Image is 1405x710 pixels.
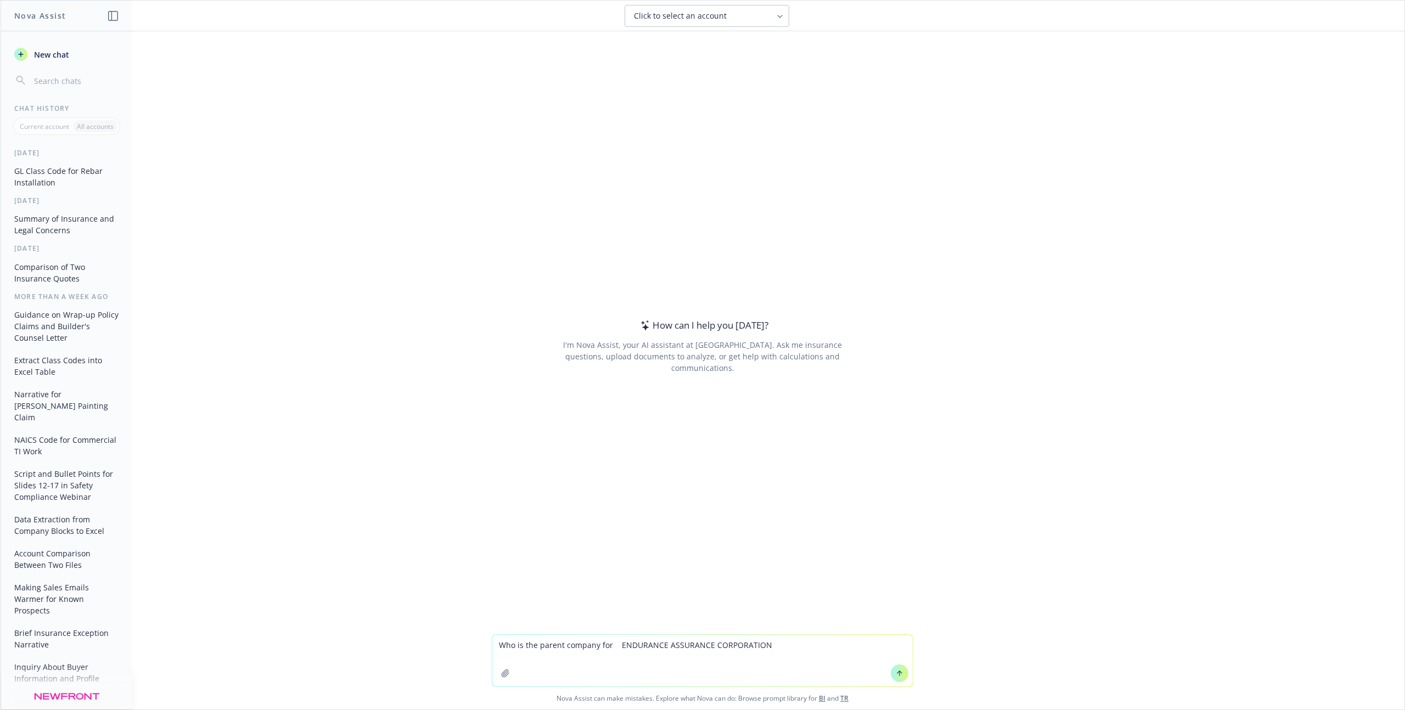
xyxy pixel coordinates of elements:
[10,544,123,574] button: Account Comparison Between Two Files
[1,196,132,205] div: [DATE]
[1,244,132,253] div: [DATE]
[634,10,727,21] span: Click to select an account
[5,687,1400,709] span: Nova Assist can make mistakes. Explore what Nova can do: Browse prompt library for and
[10,510,123,540] button: Data Extraction from Company Blocks to Excel
[32,49,69,60] span: New chat
[1,104,132,113] div: Chat History
[10,465,123,506] button: Script and Bullet Points for Slides 12-17 in Safety Compliance Webinar
[10,210,123,239] button: Summary of Insurance and Legal Concerns
[10,658,123,688] button: Inquiry About Buyer Information and Profile
[10,306,123,347] button: Guidance on Wrap-up Policy Claims and Builder's Counsel Letter
[10,44,123,64] button: New chat
[492,635,913,686] textarea: Who is the parent company for ENDURANCE ASSURANCE CORPORATION
[1,292,132,301] div: More than a week ago
[20,122,69,131] p: Current account
[637,318,768,333] div: How can I help you [DATE]?
[840,694,848,703] a: TR
[10,624,123,653] button: Brief Insurance Exception Narrative
[1,148,132,157] div: [DATE]
[10,351,123,381] button: Extract Class Codes into Excel Table
[14,10,66,21] h1: Nova Assist
[10,258,123,288] button: Comparison of Two Insurance Quotes
[548,339,857,374] div: I'm Nova Assist, your AI assistant at [GEOGRAPHIC_DATA]. Ask me insurance questions, upload docum...
[10,578,123,619] button: Making Sales Emails Warmer for Known Prospects
[10,162,123,191] button: GL Class Code for Rebar Installation
[10,385,123,426] button: Narrative for [PERSON_NAME] Painting Claim
[819,694,825,703] a: BI
[625,5,789,27] button: Click to select an account
[77,122,114,131] p: All accounts
[10,431,123,460] button: NAICS Code for Commercial TI Work
[32,73,119,88] input: Search chats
